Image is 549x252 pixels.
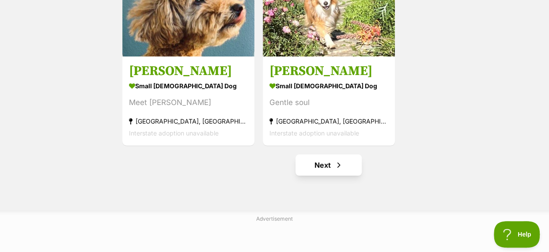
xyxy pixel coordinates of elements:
div: [GEOGRAPHIC_DATA], [GEOGRAPHIC_DATA] [129,115,248,127]
div: small [DEMOGRAPHIC_DATA] Dog [129,79,248,92]
div: [GEOGRAPHIC_DATA], [GEOGRAPHIC_DATA] [269,115,388,127]
a: Next page [295,154,362,176]
h3: [PERSON_NAME] [269,63,388,79]
h3: [PERSON_NAME] [129,63,248,79]
div: Gentle soul [269,97,388,109]
a: [PERSON_NAME] small [DEMOGRAPHIC_DATA] Dog Meet [PERSON_NAME] [GEOGRAPHIC_DATA], [GEOGRAPHIC_DATA... [122,56,254,146]
iframe: Help Scout Beacon - Open [494,221,540,248]
div: Meet [PERSON_NAME] [129,97,248,109]
span: Interstate adoption unavailable [129,129,219,137]
nav: Pagination [121,154,536,176]
div: small [DEMOGRAPHIC_DATA] Dog [269,79,388,92]
span: Interstate adoption unavailable [269,129,359,137]
a: [PERSON_NAME] small [DEMOGRAPHIC_DATA] Dog Gentle soul [GEOGRAPHIC_DATA], [GEOGRAPHIC_DATA] Inter... [263,56,395,146]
